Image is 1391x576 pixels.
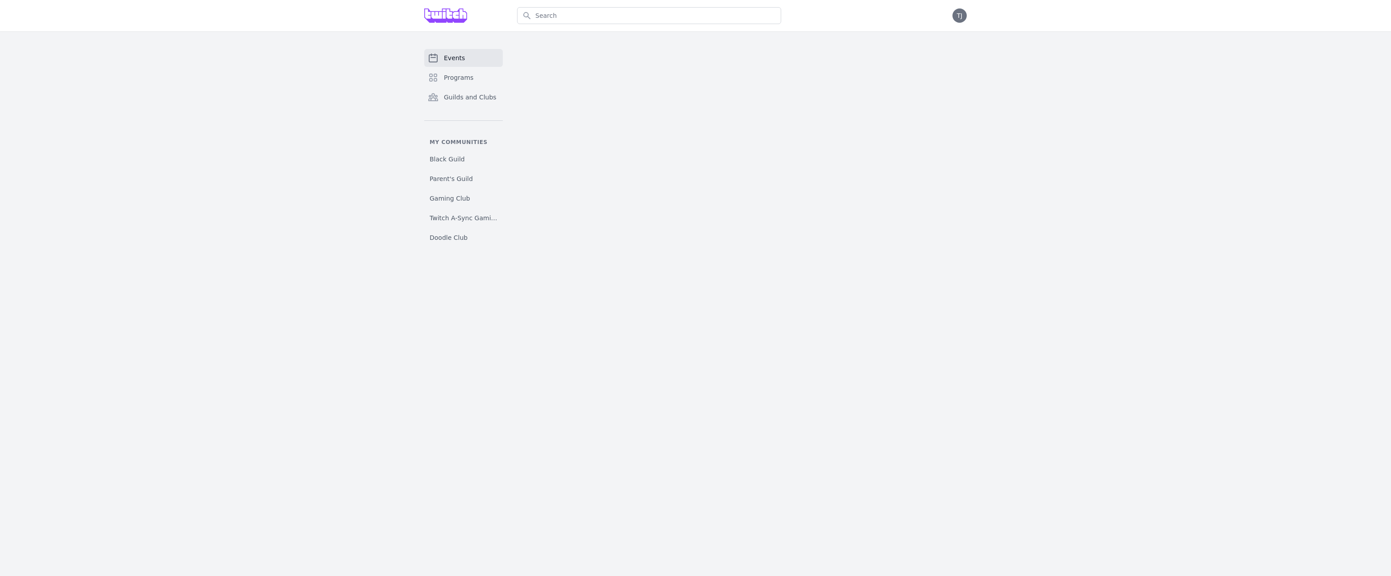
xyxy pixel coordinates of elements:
[424,139,503,146] p: My communities
[444,53,465,62] span: Events
[952,8,967,23] button: TJ
[430,214,497,222] span: Twitch A-Sync Gaming (TAG) Club
[430,194,470,203] span: Gaming Club
[424,171,503,187] a: Parent's Guild
[444,73,473,82] span: Programs
[424,8,467,23] img: Grove
[430,233,468,242] span: Doodle Club
[424,69,503,86] a: Programs
[957,12,963,19] span: TJ
[424,49,503,67] a: Events
[430,174,473,183] span: Parent's Guild
[430,155,465,164] span: Black Guild
[444,93,497,102] span: Guilds and Clubs
[424,49,503,246] nav: Sidebar
[424,151,503,167] a: Black Guild
[424,88,503,106] a: Guilds and Clubs
[424,230,503,246] a: Doodle Club
[517,7,781,24] input: Search
[424,210,503,226] a: Twitch A-Sync Gaming (TAG) Club
[424,190,503,206] a: Gaming Club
